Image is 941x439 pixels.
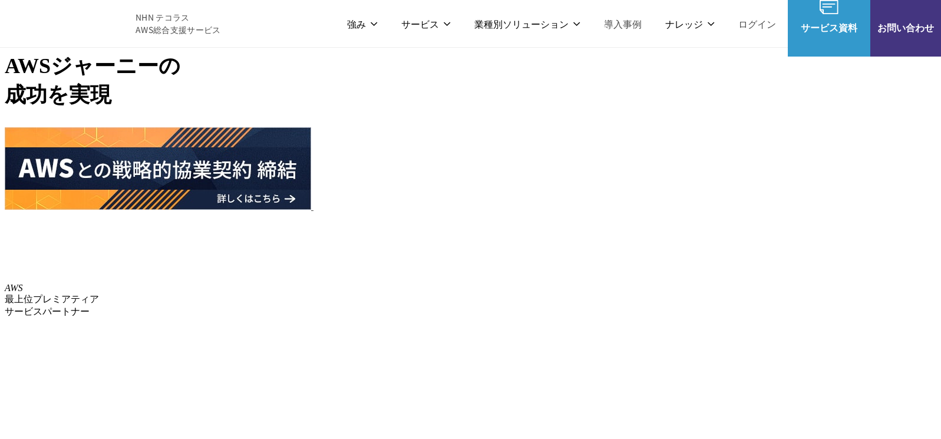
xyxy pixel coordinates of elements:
a: AWS請求代行サービス 統合管理プラン [313,202,620,212]
img: AWS請求代行サービス 統合管理プラン [313,127,620,210]
img: AWSプレミアティアサービスパートナー [5,218,58,271]
em: AWS [5,283,23,293]
img: 契約件数 [5,330,160,438]
span: サービス資料 [788,20,870,35]
span: お問い合わせ [870,20,941,35]
p: 業種別ソリューション [474,16,580,31]
a: ログイン [738,16,776,31]
img: AWSとの戦略的協業契約 締結 [5,127,311,210]
p: 最上位プレミアティア サービスパートナー [5,283,936,318]
p: ナレッジ [665,16,715,31]
span: NHN テコラス AWS総合支援サービス [136,11,221,36]
a: 導入事例 [604,16,642,31]
h1: AWS ジャーニーの 成功を実現 [5,52,936,110]
p: サービス [401,16,451,31]
a: AWSとの戦略的協業契約 締結 [5,202,313,212]
img: AWS総合支援サービス C-Chorus [18,9,118,38]
p: 強み [347,16,378,31]
a: AWS総合支援サービス C-Chorus NHN テコラスAWS総合支援サービス [18,9,221,38]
